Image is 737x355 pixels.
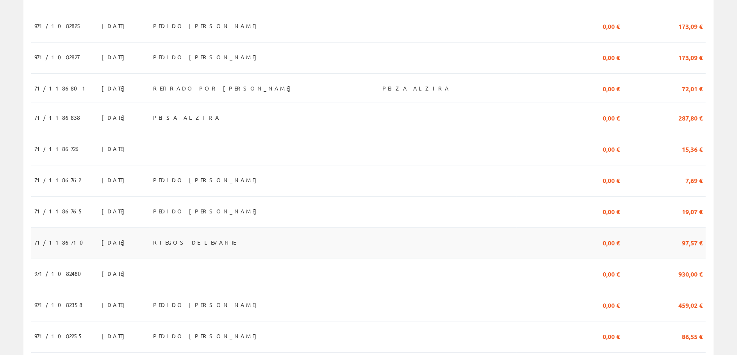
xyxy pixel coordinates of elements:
font: PEDIDO [PERSON_NAME] [153,22,261,29]
font: 71/1186801 [34,85,89,92]
font: 19,07 € [682,208,703,216]
font: 7,69 € [685,176,703,185]
font: 15,36 € [682,145,703,153]
font: [DATE] [102,114,128,121]
font: [DATE] [102,208,128,215]
font: 971/1082480 [34,270,86,277]
font: 0,00 € [603,53,620,62]
font: 86,55 € [682,332,703,341]
font: 173,09 € [678,22,703,30]
font: [DATE] [102,22,128,29]
font: 0,00 € [603,176,620,185]
font: 71/1186838 [34,114,80,121]
font: 287,80 € [678,114,703,122]
font: 971/1082825 [34,22,82,29]
font: [DATE] [102,85,128,92]
font: [DATE] [102,145,128,152]
font: 71/1186765 [34,208,83,215]
font: 0,00 € [603,208,620,216]
font: 930,00 € [678,270,703,278]
font: 0,00 € [603,145,620,153]
font: 0,00 € [603,270,620,278]
font: 97,57 € [682,239,703,247]
font: [DATE] [102,332,128,339]
font: PEDIDO [PERSON_NAME] [153,332,261,339]
font: RIEGOS DE LEVANTE [153,239,236,246]
font: 72,01 € [682,85,703,93]
font: [DATE] [102,301,128,308]
font: 71/1186762 [34,176,81,183]
font: 0,00 € [603,239,620,247]
font: 971/1082827 [34,53,79,60]
font: PEDIDO [PERSON_NAME] [153,53,261,60]
font: 971/1082255 [34,332,83,339]
font: PEDIDO [PERSON_NAME] [153,208,261,215]
font: 0,00 € [603,85,620,93]
font: 459,02 € [678,301,703,309]
font: RETIRADO POR [PERSON_NAME] [153,85,294,92]
font: 971/1082358 [34,301,82,308]
font: 0,00 € [603,22,620,30]
font: 0,00 € [603,301,620,309]
font: [DATE] [102,239,128,246]
font: 0,00 € [603,332,620,341]
font: 71/1186710 [34,239,88,246]
font: PEDIDO [PERSON_NAME] [153,301,261,308]
font: 71/1186726 [34,145,81,152]
font: 173,09 € [678,53,703,62]
font: PEISA ALZIRA [153,114,221,121]
font: [DATE] [102,270,128,277]
font: [DATE] [102,53,128,60]
font: 0,00 € [603,114,620,122]
font: PEIZA ALZIRA [382,85,450,92]
font: [DATE] [102,176,128,183]
font: PEDIDO [PERSON_NAME] [153,176,261,183]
